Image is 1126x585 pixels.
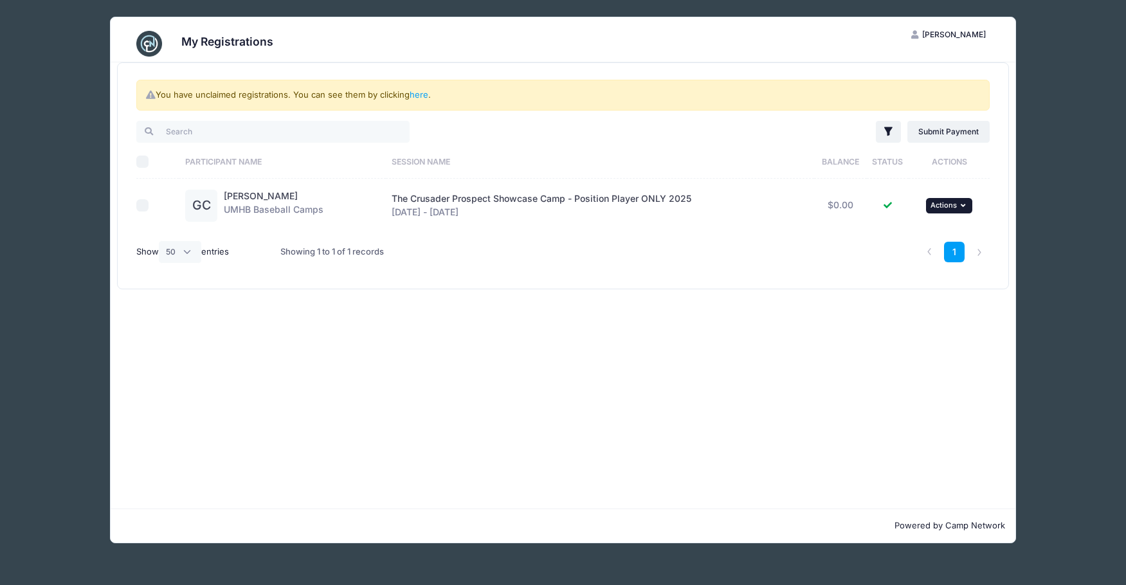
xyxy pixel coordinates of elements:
select: Showentries [159,241,201,263]
input: Search [136,121,410,143]
img: CampNetwork [136,31,162,57]
h3: My Registrations [181,35,273,48]
span: [PERSON_NAME] [922,30,986,39]
a: [PERSON_NAME] [224,190,298,201]
th: Select All [136,145,179,179]
label: Show entries [136,241,229,263]
th: Status: activate to sort column ascending [867,145,909,179]
th: Participant Name: activate to sort column ascending [179,145,385,179]
div: [DATE] - [DATE] [392,192,808,219]
span: Actions [931,201,957,210]
button: Actions [926,198,972,213]
th: Actions: activate to sort column ascending [909,145,990,179]
th: Balance: activate to sort column ascending [814,145,867,179]
div: GC [185,190,217,222]
span: The Crusader Prospect Showcase Camp - Position Player ONLY 2025 [392,193,691,204]
th: Session Name: activate to sort column ascending [386,145,814,179]
button: [PERSON_NAME] [900,24,997,46]
p: Powered by Camp Network [121,519,1005,532]
a: here [410,89,428,100]
a: 1 [944,242,965,263]
div: You have unclaimed registrations. You can see them by clicking . [136,80,990,111]
a: GC [185,201,217,212]
a: Submit Payment [907,121,990,143]
td: $0.00 [814,179,867,232]
div: UMHB Baseball Camps [224,190,323,222]
div: Showing 1 to 1 of 1 records [280,237,384,267]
